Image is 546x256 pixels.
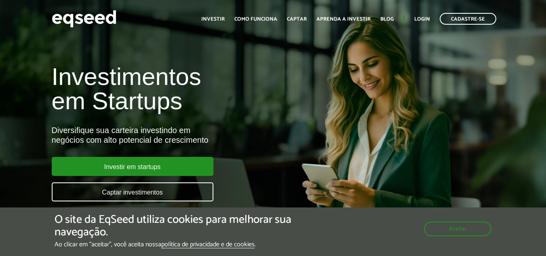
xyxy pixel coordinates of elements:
a: Captar [287,17,307,22]
div: Diversifique sua carteira investindo em negócios com alto potencial de crescimento [52,125,313,145]
h5: O site da EqSeed utiliza cookies para melhorar sua navegação. [55,214,316,239]
a: Investir [201,17,225,22]
a: Login [414,17,430,22]
a: política de privacidade e de cookies [161,241,255,248]
a: Aprenda a investir [316,17,371,22]
a: Blog [380,17,394,22]
button: Aceitar [424,222,491,236]
p: Ao clicar em "aceitar", você aceita nossa . [55,241,316,248]
a: Investir em startups [52,157,213,176]
h1: Investimentos em Startups [52,65,313,113]
img: EqSeed [52,8,116,30]
a: Captar investimentos [52,182,213,201]
a: Cadastre-se [440,13,496,25]
a: Como funciona [234,17,277,22]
